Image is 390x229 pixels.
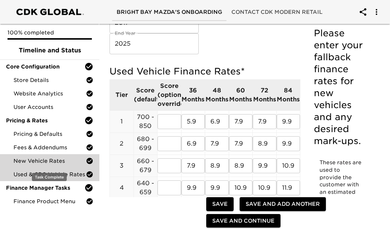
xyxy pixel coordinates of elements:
span: Pricing & Defaults [13,130,86,138]
button: Save [206,197,234,211]
p: 640 - 659 [134,179,157,197]
span: Finance Manager Tasks [6,184,84,192]
span: Save [212,199,228,209]
p: 700 - 850 [134,113,157,131]
p: 36 Months [181,86,205,104]
p: 2 [110,139,133,148]
p: 60 Months [229,86,253,104]
button: Save and Add Another [240,197,326,211]
span: Contact CDK Modern Retail [231,7,322,17]
span: New Vehicle Rates [13,157,86,165]
p: Score (default) [134,86,157,104]
span: Fees & Addendums [13,144,86,151]
span: Core Configuration [6,63,84,70]
span: Store Details [13,76,86,84]
button: account of current user [367,3,385,21]
span: Used & CPO Vehicle Rates [13,171,86,178]
span: Save and Continue [212,216,274,226]
p: Score (optional override) [157,82,181,109]
h5: Please enter your fallback finance rates for new vehicles and any desired mark-ups. [314,27,369,147]
p: 84 Months [277,86,300,104]
h5: Used Vehicle Finance Rates [109,65,300,77]
button: account of current user [354,3,372,21]
p: 680 - 699 [134,135,157,153]
p: 1 [110,117,133,126]
p: 3 [110,161,133,170]
span: Finance Product Menu [13,198,86,205]
p: 4 [110,183,133,192]
span: User Accounts [13,103,86,111]
span: Website Analytics [13,90,86,97]
span: Bright Bay Mazda's Onboarding [117,7,222,17]
p: 48 Months [205,86,229,104]
p: 660 - 679 [134,157,157,175]
span: Save and Add Another [246,199,320,209]
p: Tier [110,91,133,100]
span: Pricing & Rates [6,117,84,124]
p: 100% completed [7,29,92,36]
p: 72 Months [253,86,276,104]
button: Save and Continue [206,214,280,228]
span: Timeline and Status [6,46,93,55]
